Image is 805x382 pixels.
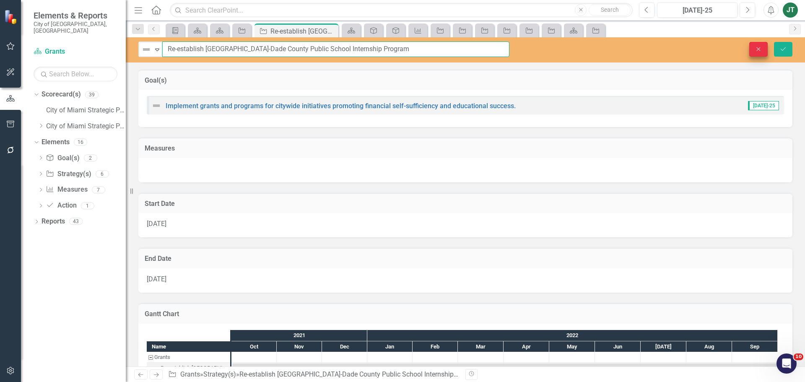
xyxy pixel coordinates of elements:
[34,10,117,21] span: Elements & Reports
[34,21,117,34] small: City of [GEOGRAPHIC_DATA], [GEOGRAPHIC_DATA]
[660,5,735,16] div: [DATE]-25
[601,6,619,13] span: Search
[367,330,778,341] div: 2022
[154,352,170,363] div: Grants
[686,341,732,352] div: Aug
[168,370,459,379] div: » »
[413,341,458,352] div: Feb
[145,310,786,318] h3: Gantt Chart
[34,67,117,81] input: Search Below...
[145,255,786,262] h3: End Date
[147,352,230,363] div: Task: Grants Start date: 2021-10-01 End date: 2021-10-02
[147,352,230,363] div: Grants
[162,42,509,57] input: This field is required
[549,341,595,352] div: May
[277,341,322,352] div: Nov
[595,341,641,352] div: Jun
[46,106,126,115] a: City of Miami Strategic Plan
[732,341,778,352] div: Sep
[794,353,803,360] span: 10
[46,153,79,163] a: Goal(s)
[74,139,87,146] div: 16
[81,202,94,209] div: 1
[748,101,779,110] span: [DATE]-25
[46,201,76,210] a: Action
[4,9,19,24] img: ClearPoint Strategy
[34,47,117,57] a: Grants
[231,341,277,352] div: Oct
[147,363,230,374] div: Task: Start date: 2021-10-01 End date: 2022-09-30
[85,91,99,98] div: 39
[232,364,777,372] div: Task: Start date: 2021-10-01 End date: 2022-09-30
[322,341,367,352] div: Dec
[589,4,631,16] button: Search
[147,275,166,283] span: [DATE]
[42,90,81,99] a: Scorecard(s)
[147,363,230,374] div: Re-establish Miami-Dade County Public School Internship Program
[92,186,105,193] div: 7
[270,26,336,36] div: Re-establish [GEOGRAPHIC_DATA]-Dade County Public School Internship Program
[145,200,786,208] h3: Start Date
[42,138,70,147] a: Elements
[151,101,161,111] img: Not Defined
[231,330,367,341] div: 2021
[458,341,504,352] div: Mar
[161,363,228,374] div: Re-establish [GEOGRAPHIC_DATA]-Dade County Public School Internship Program
[147,341,230,352] div: Name
[170,3,633,18] input: Search ClearPoint...
[367,341,413,352] div: Jan
[776,353,797,374] iframe: Intercom live chat
[84,154,97,161] div: 2
[46,122,126,131] a: City of Miami Strategic Plan (NEW)
[96,170,109,177] div: 6
[203,370,236,378] a: Strategy(s)
[783,3,798,18] button: JT
[504,341,549,352] div: Apr
[147,220,166,228] span: [DATE]
[141,44,151,55] img: Not Defined
[46,185,87,195] a: Measures
[145,77,786,84] h3: Goal(s)
[145,145,786,152] h3: Measures
[657,3,737,18] button: [DATE]-25
[166,102,516,110] a: Implement grants and programs for citywide initiatives promoting financial self-sufficiency and e...
[42,217,65,226] a: Reports
[46,169,91,179] a: Strategy(s)
[180,370,200,378] a: Grants
[641,341,686,352] div: Jul
[239,370,481,378] div: Re-establish [GEOGRAPHIC_DATA]-Dade County Public School Internship Program
[69,218,83,225] div: 43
